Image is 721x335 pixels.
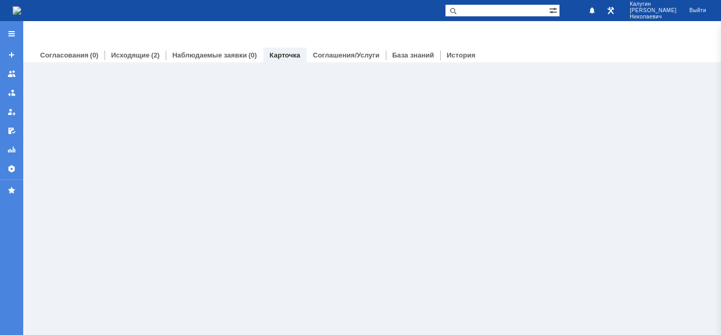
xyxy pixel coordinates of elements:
[111,51,149,59] a: Исходящие
[604,4,617,17] a: Перейти в интерфейс администратора
[549,5,559,15] span: Расширенный поиск
[3,160,20,177] a: Настройки
[392,51,434,59] a: База знаний
[3,141,20,158] a: Отчеты
[3,46,20,63] a: Создать заявку
[3,84,20,101] a: Заявки в моей ответственности
[630,1,677,7] span: Калугин
[447,51,475,59] a: История
[3,122,20,139] a: Мои согласования
[270,51,300,59] a: Карточка
[249,51,257,59] div: (0)
[630,14,677,20] span: Николаевич
[3,65,20,82] a: Заявки на командах
[40,51,89,59] a: Согласования
[13,6,21,15] a: Перейти на домашнюю страницу
[90,51,99,59] div: (0)
[630,7,677,14] span: [PERSON_NAME]
[151,51,160,59] div: (2)
[13,6,21,15] img: logo
[313,51,380,59] a: Соглашения/Услуги
[3,103,20,120] a: Мои заявки
[172,51,246,59] a: Наблюдаемые заявки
